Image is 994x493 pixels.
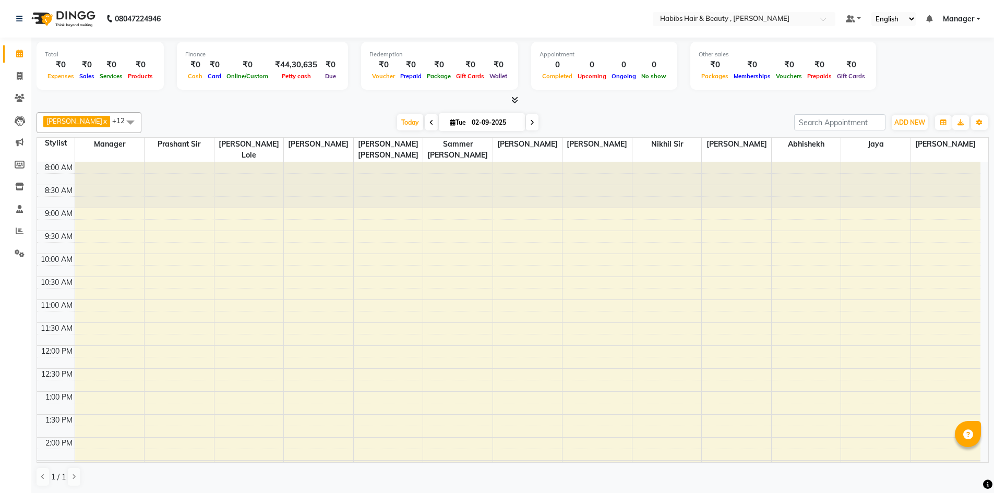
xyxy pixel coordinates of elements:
[115,4,161,33] b: 08047224946
[575,59,609,71] div: 0
[841,138,911,151] span: jaya
[51,472,66,483] span: 1 / 1
[224,73,271,80] span: Online/Custom
[279,73,314,80] span: Petty cash
[39,369,75,380] div: 12:30 PM
[540,50,669,59] div: Appointment
[43,392,75,403] div: 1:00 PM
[354,138,423,162] span: [PERSON_NAME] [PERSON_NAME]
[39,323,75,334] div: 11:30 AM
[424,59,453,71] div: ₹0
[205,59,224,71] div: ₹0
[97,59,125,71] div: ₹0
[205,73,224,80] span: Card
[224,59,271,71] div: ₹0
[102,117,107,125] a: x
[731,73,773,80] span: Memberships
[37,138,75,149] div: Stylist
[46,117,102,125] span: [PERSON_NAME]
[112,116,133,125] span: +12
[43,438,75,449] div: 2:00 PM
[424,73,453,80] span: Package
[39,346,75,357] div: 12:00 PM
[27,4,98,33] img: logo
[145,138,214,151] span: Prashant Sir
[43,415,75,426] div: 1:30 PM
[185,73,205,80] span: Cash
[43,185,75,196] div: 8:30 AM
[369,59,398,71] div: ₹0
[892,115,928,130] button: ADD NEW
[540,73,575,80] span: Completed
[562,138,632,151] span: [PERSON_NAME]
[609,73,639,80] span: Ongoing
[950,451,984,483] iframe: chat widget
[271,59,321,71] div: ₹44,30,635
[487,73,510,80] span: Wallet
[834,73,868,80] span: Gift Cards
[185,59,205,71] div: ₹0
[609,59,639,71] div: 0
[487,59,510,71] div: ₹0
[493,138,562,151] span: [PERSON_NAME]
[369,73,398,80] span: Voucher
[39,300,75,311] div: 11:00 AM
[699,50,868,59] div: Other sales
[794,114,885,130] input: Search Appointment
[75,138,145,151] span: Manager
[43,208,75,219] div: 9:00 AM
[125,59,155,71] div: ₹0
[699,59,731,71] div: ₹0
[834,59,868,71] div: ₹0
[125,73,155,80] span: Products
[321,59,340,71] div: ₹0
[97,73,125,80] span: Services
[639,73,669,80] span: No show
[214,138,284,162] span: [PERSON_NAME] lole
[702,138,771,151] span: [PERSON_NAME]
[943,14,974,25] span: Manager
[453,59,487,71] div: ₹0
[398,59,424,71] div: ₹0
[632,138,702,151] span: Nikhil sir
[369,50,510,59] div: Redemption
[911,138,980,151] span: [PERSON_NAME]
[45,50,155,59] div: Total
[43,231,75,242] div: 9:30 AM
[39,277,75,288] div: 10:30 AM
[540,59,575,71] div: 0
[772,138,841,151] span: Abhishekh
[43,162,75,173] div: 8:00 AM
[77,59,97,71] div: ₹0
[731,59,773,71] div: ₹0
[185,50,340,59] div: Finance
[39,254,75,265] div: 10:00 AM
[322,73,339,80] span: Due
[575,73,609,80] span: Upcoming
[639,59,669,71] div: 0
[447,118,469,126] span: Tue
[284,138,353,151] span: [PERSON_NAME]
[894,118,925,126] span: ADD NEW
[805,73,834,80] span: Prepaids
[77,73,97,80] span: Sales
[45,73,77,80] span: Expenses
[699,73,731,80] span: Packages
[45,59,77,71] div: ₹0
[397,114,423,130] span: Today
[398,73,424,80] span: Prepaid
[423,138,493,162] span: Sammer [PERSON_NAME]
[453,73,487,80] span: Gift Cards
[773,73,805,80] span: Vouchers
[469,115,521,130] input: 2025-09-02
[805,59,834,71] div: ₹0
[773,59,805,71] div: ₹0
[43,461,75,472] div: 2:30 PM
